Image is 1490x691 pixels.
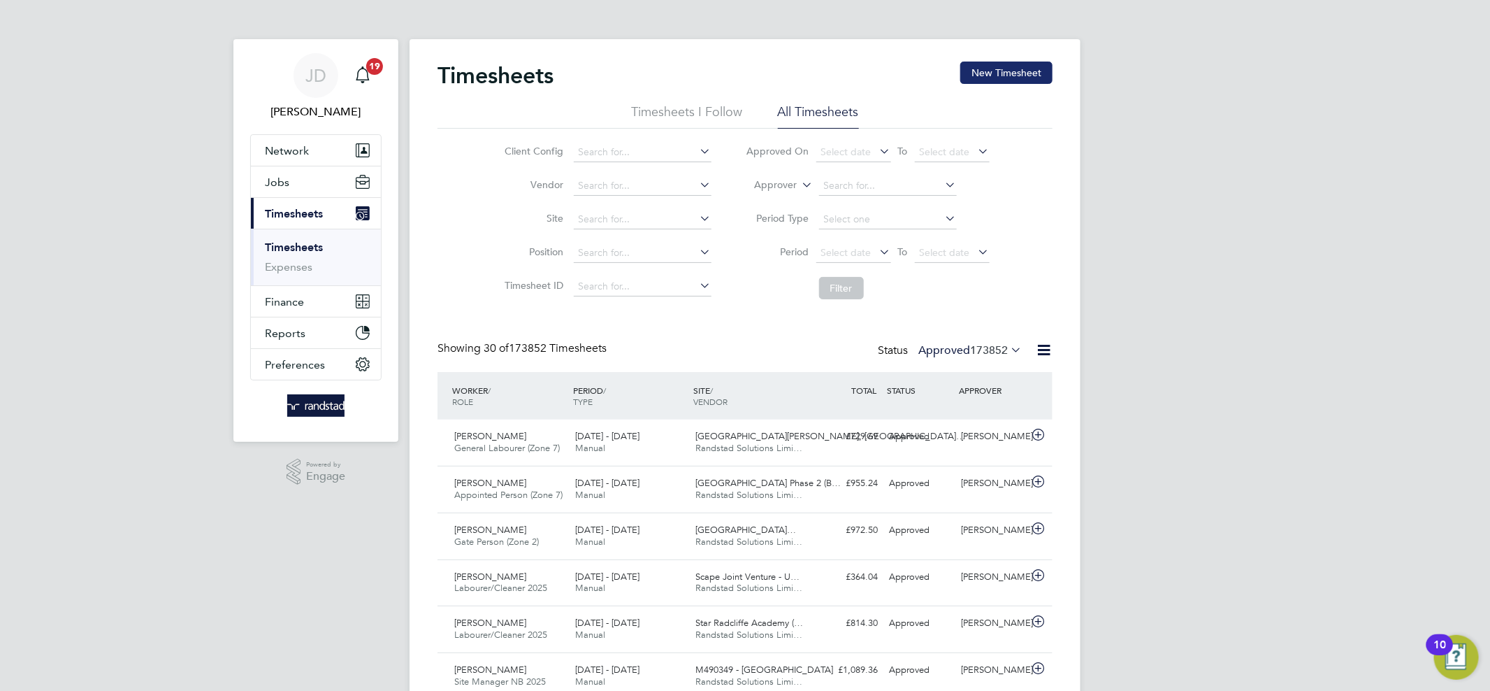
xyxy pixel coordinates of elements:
[883,472,956,495] div: Approved
[306,471,345,483] span: Engage
[894,142,912,160] span: To
[696,664,834,676] span: M490349 - [GEOGRAPHIC_DATA]
[575,676,605,688] span: Manual
[696,477,841,489] span: [GEOGRAPHIC_DATA] Phase 2 (B…
[746,145,809,157] label: Approved On
[488,385,491,396] span: /
[575,629,605,641] span: Manual
[575,571,639,583] span: [DATE] - [DATE]
[287,394,345,417] img: randstad-logo-retina.png
[821,145,871,158] span: Select date
[287,459,346,485] a: Powered byEngage
[746,212,809,225] label: Period Type
[811,659,883,682] div: £1,089.36
[883,659,956,682] div: Approved
[454,629,547,641] span: Labourer/Cleaner 2025
[960,62,1053,84] button: New Timesheet
[265,176,289,189] span: Jobs
[883,612,956,635] div: Approved
[251,318,381,348] button: Reports
[575,582,605,594] span: Manual
[306,459,345,471] span: Powered by
[570,378,690,414] div: PERIOD
[575,617,639,629] span: [DATE] - [DATE]
[956,519,1029,542] div: [PERSON_NAME]
[265,327,305,340] span: Reports
[484,341,509,355] span: 30 of
[574,277,711,297] input: Search for...
[305,66,326,85] span: JD
[1433,645,1446,663] div: 10
[819,210,957,229] input: Select one
[883,425,956,448] div: Approved
[265,358,325,371] span: Preferences
[233,39,398,442] nav: Main navigation
[574,243,711,263] input: Search for...
[250,104,382,120] span: Jacob Donaldson
[575,442,605,454] span: Manual
[573,396,593,407] span: TYPE
[250,394,382,417] a: Go to home page
[454,617,526,629] span: [PERSON_NAME]
[970,343,1008,357] span: 173852
[349,53,377,98] a: 19
[918,343,1022,357] label: Approved
[811,425,883,448] div: £729.69
[250,53,382,120] a: JD[PERSON_NAME]
[452,396,473,407] span: ROLE
[696,582,803,594] span: Randstad Solutions Limi…
[883,519,956,542] div: Approved
[501,145,564,157] label: Client Config
[920,246,970,259] span: Select date
[574,143,711,162] input: Search for...
[454,571,526,583] span: [PERSON_NAME]
[265,295,304,308] span: Finance
[575,477,639,489] span: [DATE] - [DATE]
[454,676,546,688] span: Site Manager NB 2025
[575,664,639,676] span: [DATE] - [DATE]
[501,212,564,225] label: Site
[575,430,639,442] span: [DATE] - [DATE]
[735,178,797,192] label: Approver
[575,524,639,536] span: [DATE] - [DATE]
[811,612,883,635] div: £814.30
[251,166,381,197] button: Jobs
[696,676,803,688] span: Randstad Solutions Limi…
[711,385,714,396] span: /
[696,536,803,548] span: Randstad Solutions Limi…
[501,178,564,191] label: Vendor
[746,245,809,258] label: Period
[821,246,871,259] span: Select date
[251,349,381,380] button: Preferences
[778,104,859,129] li: All Timesheets
[454,582,547,594] span: Labourer/Cleaner 2025
[920,145,970,158] span: Select date
[454,477,526,489] span: [PERSON_NAME]
[696,617,804,629] span: Star Radcliffe Academy (…
[265,260,312,273] a: Expenses
[696,430,966,442] span: [GEOGRAPHIC_DATA][PERSON_NAME], [GEOGRAPHIC_DATA]…
[632,104,743,129] li: Timesheets I Follow
[251,229,381,285] div: Timesheets
[956,659,1029,682] div: [PERSON_NAME]
[883,566,956,589] div: Approved
[454,442,560,454] span: General Labourer (Zone 7)
[956,612,1029,635] div: [PERSON_NAME]
[956,425,1029,448] div: [PERSON_NAME]
[574,210,711,229] input: Search for...
[956,378,1029,403] div: APPROVER
[575,489,605,501] span: Manual
[819,277,864,299] button: Filter
[366,58,383,75] span: 19
[878,341,1025,361] div: Status
[437,62,554,90] h2: Timesheets
[894,243,912,261] span: To
[696,571,800,583] span: Scape Joint Venture - U…
[454,524,526,536] span: [PERSON_NAME]
[575,536,605,548] span: Manual
[265,241,323,254] a: Timesheets
[484,341,607,355] span: 173852 Timesheets
[811,519,883,542] div: £972.50
[251,135,381,166] button: Network
[501,279,564,292] label: Timesheet ID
